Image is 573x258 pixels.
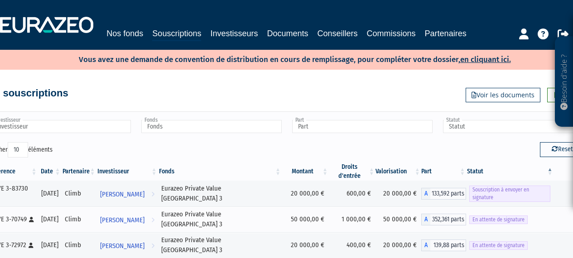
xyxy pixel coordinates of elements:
th: Montant: activer pour trier la colonne par ordre croissant [282,162,329,181]
a: Investisseurs [210,27,258,40]
select: Afficheréléments [8,142,28,158]
span: En attente de signature [469,215,528,224]
span: [PERSON_NAME] [100,186,144,203]
i: Voir l'investisseur [151,238,154,254]
th: Droits d'entrée: activer pour trier la colonne par ordre croissant [329,162,376,181]
div: [DATE] [41,189,58,198]
td: 1 000,00 € [329,206,376,232]
div: Eurazeo Private Value [GEOGRAPHIC_DATA] 3 [161,184,279,203]
span: En attente de signature [469,241,528,250]
a: Nos fonds [106,27,143,40]
span: 139,88 parts [430,239,466,251]
span: A [421,239,430,251]
span: A [421,188,430,200]
a: [PERSON_NAME] [96,210,158,229]
a: Documents [267,27,308,40]
a: Souscriptions [152,27,201,41]
span: A [421,214,430,225]
th: Date: activer pour trier la colonne par ordre croissant [38,162,62,181]
span: 352,361 parts [430,214,466,225]
span: Souscription à envoyer en signature [469,186,550,202]
th: Partenaire: activer pour trier la colonne par ordre croissant [62,162,96,181]
span: [PERSON_NAME] [100,212,144,229]
i: [Français] Personne physique [29,217,34,222]
a: Voir les documents [466,88,540,102]
td: 20 000,00 € [282,232,329,258]
div: A - Eurazeo Private Value Europe 3 [421,214,466,225]
td: Climb [62,206,96,232]
p: Vous avez une demande de convention de distribution en cours de remplissage, pour compléter votre... [53,52,511,65]
td: 20 000,00 € [376,181,421,206]
a: en cliquant ici. [460,55,511,64]
a: [PERSON_NAME] [96,185,158,203]
div: A - Eurazeo Private Value Europe 3 [421,239,466,251]
a: Partenaires [425,27,467,40]
td: 50 000,00 € [376,206,421,232]
td: 600,00 € [329,181,376,206]
i: Voir l'investisseur [151,212,154,229]
td: 20 000,00 € [282,181,329,206]
a: [PERSON_NAME] [96,236,158,254]
div: Eurazeo Private Value [GEOGRAPHIC_DATA] 3 [161,235,279,255]
td: 20 000,00 € [376,232,421,258]
td: Climb [62,232,96,258]
div: [DATE] [41,215,58,224]
td: 50 000,00 € [282,206,329,232]
th: Investisseur: activer pour trier la colonne par ordre croissant [96,162,158,181]
div: A - Eurazeo Private Value Europe 3 [421,188,466,200]
a: Conseillers [318,27,358,40]
p: Besoin d'aide ? [559,41,569,123]
i: Voir l'investisseur [151,186,154,203]
th: Statut : activer pour trier la colonne par ordre d&eacute;croissant [466,162,554,181]
i: [Français] Personne physique [29,243,34,248]
a: Commissions [367,27,416,40]
div: Eurazeo Private Value [GEOGRAPHIC_DATA] 3 [161,210,279,229]
th: Part: activer pour trier la colonne par ordre croissant [421,162,466,181]
span: 133,592 parts [430,188,466,200]
span: [PERSON_NAME] [100,238,144,254]
th: Valorisation: activer pour trier la colonne par ordre croissant [376,162,421,181]
td: Climb [62,181,96,206]
td: 400,00 € [329,232,376,258]
th: Fonds: activer pour trier la colonne par ordre croissant [158,162,282,181]
div: [DATE] [41,240,58,250]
